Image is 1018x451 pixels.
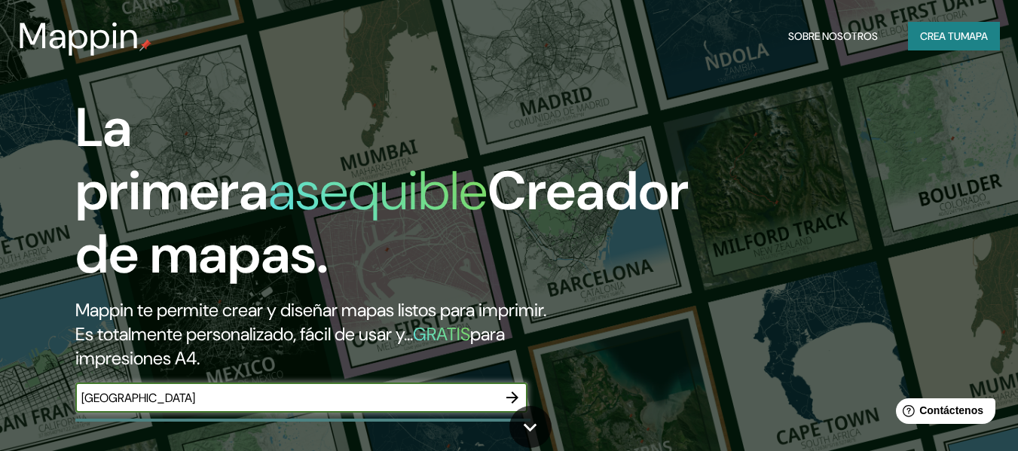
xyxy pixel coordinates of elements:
font: mapa [961,29,988,43]
font: La primera [75,93,268,226]
font: para impresiones A4. [75,322,505,370]
font: Creador de mapas. [75,156,689,289]
font: asequible [268,156,488,226]
font: Mappin [18,12,139,59]
button: Sobre nosotros [782,22,884,50]
font: Mappin te permite crear y diseñar mapas listos para imprimir. [75,298,546,321]
font: Sobre nosotros [788,29,878,43]
img: pin de mapeo [139,39,151,51]
input: Elige tu lugar favorito [75,389,497,407]
font: Es totalmente personalizado, fácil de usar y... [75,322,413,346]
iframe: Lanzador de widgets de ayuda [884,392,1001,434]
font: GRATIS [413,322,470,346]
font: Crea tu [920,29,961,43]
button: Crea tumapa [908,22,1000,50]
